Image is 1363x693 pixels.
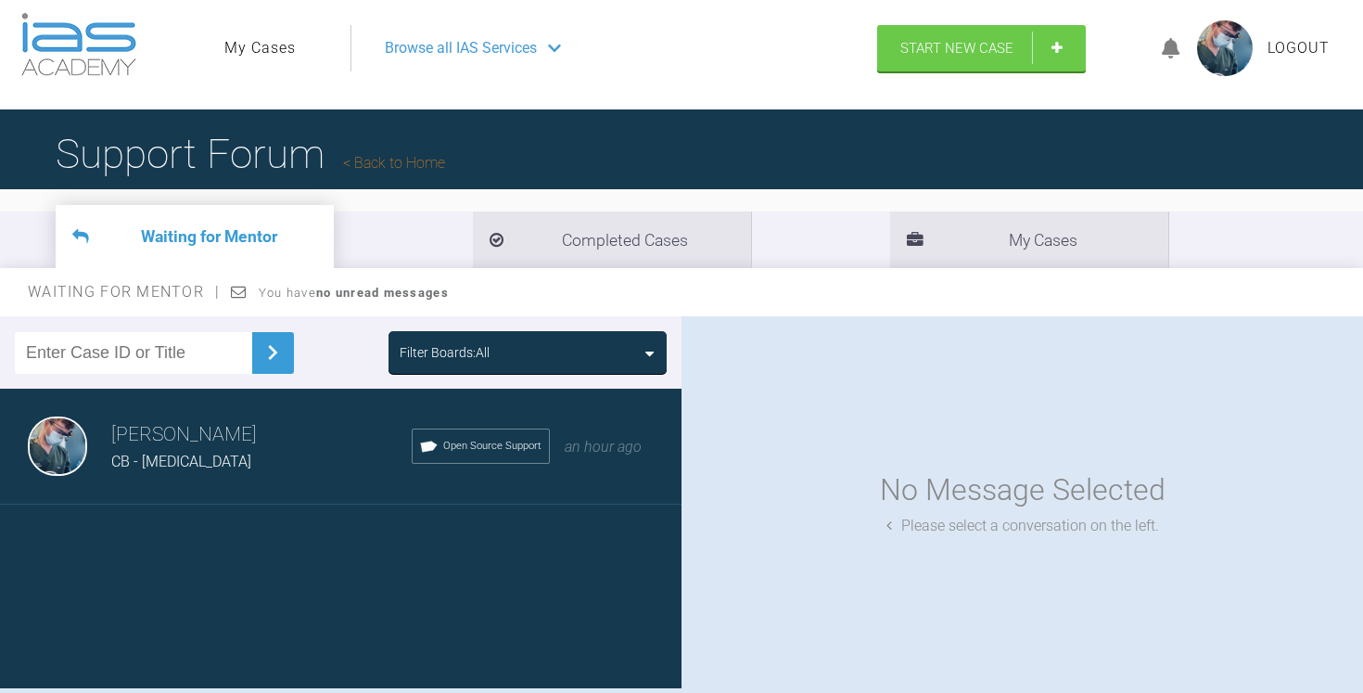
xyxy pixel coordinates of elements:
[1267,36,1330,60] a: Logout
[886,514,1159,538] div: Please select a conversation on the left.
[21,13,136,76] img: logo-light.3e3ef733.png
[111,419,412,451] h3: [PERSON_NAME]
[258,338,287,367] img: chevronRight.28bd32b0.svg
[28,283,220,301] span: Waiting for Mentor
[900,40,1013,57] span: Start New Case
[111,453,251,470] span: CB - [MEDICAL_DATA]
[473,212,751,268] li: Completed Cases
[890,212,1168,268] li: My Cases
[880,467,1166,514] div: No Message Selected
[316,286,449,300] strong: no unread messages
[56,205,334,268] li: Waiting for Mentor
[1197,20,1253,76] img: profile.png
[877,25,1086,71] a: Start New Case
[224,36,296,60] a: My Cases
[385,36,537,60] span: Browse all IAS Services
[443,438,541,455] span: Open Source Support
[15,332,252,374] input: Enter Case ID or Title
[56,122,445,186] h1: Support Forum
[400,342,490,363] div: Filter Boards: All
[565,438,642,456] span: an hour ago
[28,417,87,476] img: Thomas Dobson
[259,286,449,300] span: You have
[343,154,445,172] a: Back to Home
